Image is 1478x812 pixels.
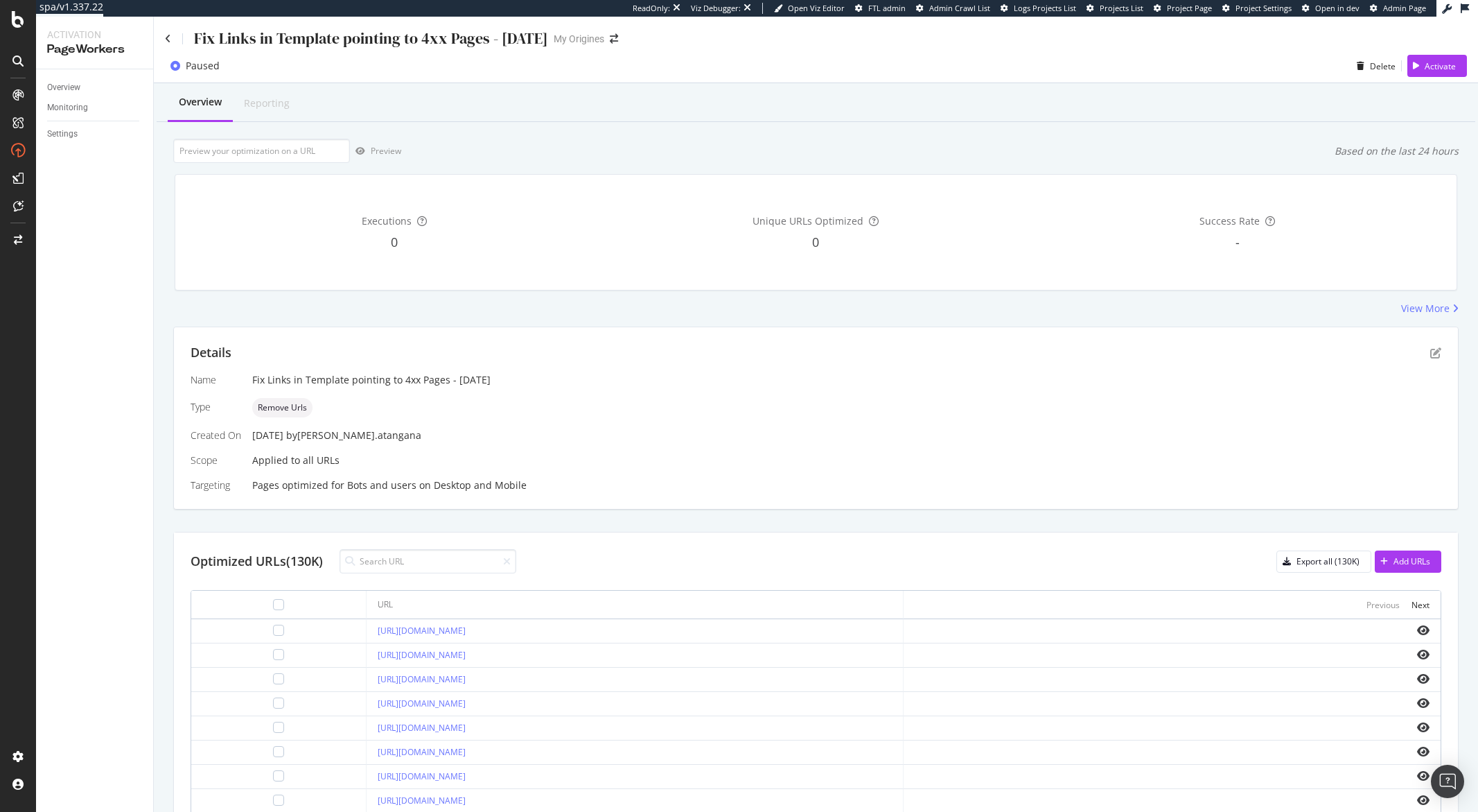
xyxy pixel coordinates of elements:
[554,32,604,46] div: My Origines
[1086,3,1143,14] a: Projects List
[1154,3,1212,14] a: Project Page
[1366,599,1400,611] div: Previous
[252,373,1441,387] div: Fix Links in Template pointing to 4xx Pages - [DATE]
[788,3,845,13] span: Open Viz Editor
[286,429,421,442] div: by [PERSON_NAME].atangana
[1411,599,1429,611] div: Next
[47,80,143,95] a: Overview
[191,373,1441,492] div: Applied to all URLs
[1100,3,1143,13] span: Projects List
[378,746,466,758] a: [URL][DOMAIN_NAME]
[194,28,548,49] div: Fix Links in Template pointing to 4xx Pages - [DATE]
[1001,3,1076,14] a: Logs Projects List
[165,34,171,44] a: Click to go back
[186,59,220,73] div: Paused
[691,3,741,14] div: Viz Debugger:
[1417,770,1429,781] i: eye
[252,478,1441,492] div: Pages optimized for on
[1370,3,1426,14] a: Admin Page
[179,95,222,109] div: Overview
[1417,795,1429,806] i: eye
[812,234,819,250] span: 0
[1417,625,1429,636] i: eye
[1199,214,1260,227] span: Success Rate
[47,42,142,58] div: PageWorkers
[362,214,412,227] span: Executions
[191,453,241,467] div: Scope
[378,649,466,661] a: [URL][DOMAIN_NAME]
[774,3,845,14] a: Open Viz Editor
[434,478,527,492] div: Desktop and Mobile
[1296,555,1360,567] div: Export all (130K)
[191,553,323,571] div: Optimized URLs (130K)
[378,722,466,734] a: [URL][DOMAIN_NAME]
[378,795,466,806] a: [URL][DOMAIN_NAME]
[47,101,88,115] div: Monitoring
[252,429,1441,442] div: [DATE]
[1411,596,1429,613] button: Next
[350,140,401,162] button: Preview
[1417,698,1429,709] i: eye
[868,3,906,13] span: FTL admin
[191,344,231,362] div: Details
[1302,3,1360,14] a: Open in dev
[47,101,143,115] a: Monitoring
[378,598,393,611] div: URL
[1235,234,1240,250] span: -
[1351,55,1396,77] button: Delete
[244,96,290,110] div: Reporting
[1366,596,1400,613] button: Previous
[191,429,241,442] div: Created On
[391,234,398,250] span: 0
[1276,551,1371,573] button: Export all (130K)
[378,625,466,637] a: [URL][DOMAIN_NAME]
[1370,60,1396,72] div: Delete
[371,145,401,157] div: Preview
[1417,673,1429,684] i: eye
[378,673,466,685] a: [URL][DOMAIN_NAME]
[1235,3,1292,13] span: Project Settings
[378,770,466,782] a: [URL][DOMAIN_NAME]
[1417,746,1429,757] i: eye
[1335,144,1459,158] div: Based on the last 24 hours
[191,400,241,414] div: Type
[929,3,990,13] span: Admin Crawl List
[1401,302,1450,316] div: View More
[347,478,416,492] div: Bots and users
[1431,765,1464,798] div: Open Intercom Messenger
[1315,3,1360,13] span: Open in dev
[1383,3,1426,13] span: Admin Page
[47,28,142,42] div: Activation
[173,139,350,163] input: Preview your optimization on a URL
[191,478,241,492] div: Targeting
[47,80,80,95] div: Overview
[1375,551,1441,573] button: Add URLs
[1393,555,1430,567] div: Add URLs
[191,373,241,387] div: Name
[378,698,466,709] a: [URL][DOMAIN_NAME]
[753,214,863,227] span: Unique URLs Optimized
[1417,649,1429,660] i: eye
[1407,55,1467,77] button: Activate
[1401,302,1459,316] a: View More
[47,127,143,141] a: Settings
[47,127,78,141] div: Settings
[1222,3,1292,14] a: Project Settings
[1425,60,1456,72] div: Activate
[252,398,313,417] div: neutral label
[855,3,906,14] a: FTL admin
[340,549,516,573] input: Search URL
[633,3,670,14] div: ReadOnly:
[1167,3,1212,13] span: Project Page
[1430,347,1441,359] div: pen-to-square
[610,34,618,44] div: arrow-right-arrow-left
[916,3,990,14] a: Admin Crawl List
[1417,722,1429,733] i: eye
[258,404,307,412] span: Remove Urls
[1014,3,1076,13] span: Logs Projects List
